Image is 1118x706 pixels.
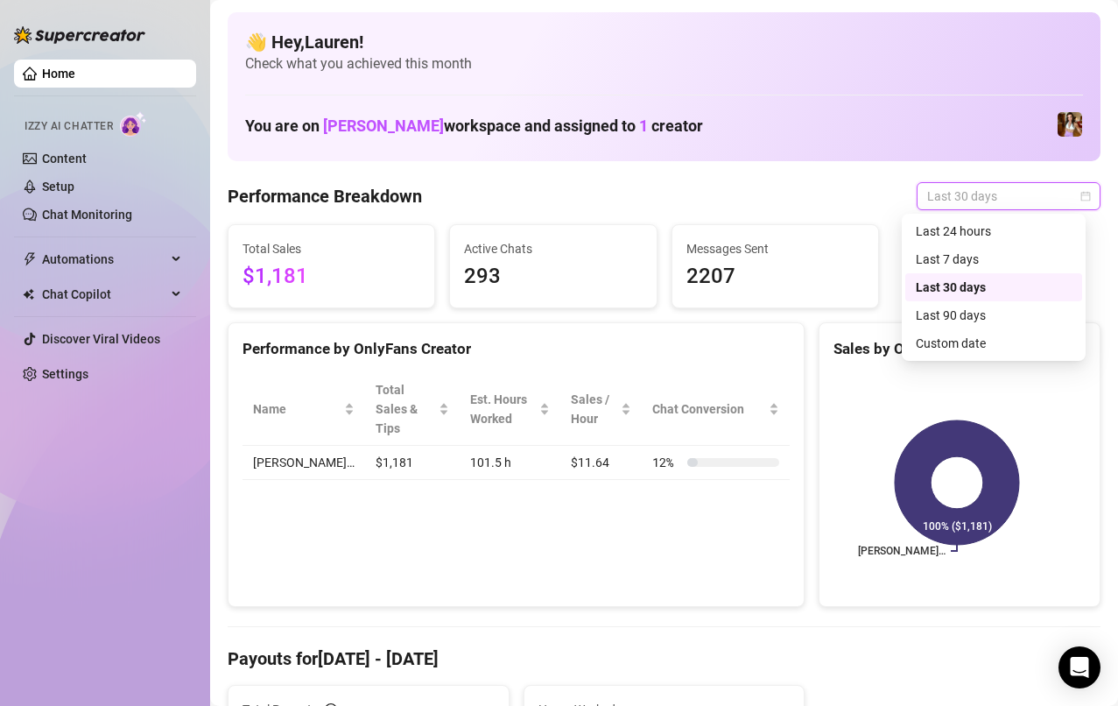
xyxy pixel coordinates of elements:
a: Chat Monitoring [42,208,132,222]
span: Izzy AI Chatter [25,118,113,135]
span: 1 [639,116,648,135]
div: Last 7 days [905,245,1082,273]
span: Chat Conversion [652,399,765,419]
img: Chat Copilot [23,288,34,300]
div: Last 7 days [916,250,1072,269]
span: Active Chats [464,239,642,258]
h1: You are on workspace and assigned to creator [245,116,703,136]
div: Last 90 days [916,306,1072,325]
div: Sales by OnlyFans Creator [833,337,1086,361]
span: [PERSON_NAME] [323,116,444,135]
span: calendar [1080,191,1091,201]
td: [PERSON_NAME]… [243,446,365,480]
span: Name [253,399,341,419]
div: Custom date [916,334,1072,353]
a: Content [42,152,87,166]
h4: Performance Breakdown [228,184,422,208]
div: Open Intercom Messenger [1058,646,1100,688]
h4: Payouts for [DATE] - [DATE] [228,646,1100,671]
span: Chat Copilot [42,280,166,308]
span: Automations [42,245,166,273]
div: Last 24 hours [905,217,1082,245]
span: thunderbolt [23,252,37,266]
div: Last 90 days [905,301,1082,329]
td: $11.64 [560,446,642,480]
span: Messages Sent [686,239,864,258]
h4: 👋 Hey, Lauren ! [245,30,1083,54]
span: Total Sales & Tips [376,380,435,438]
div: Est. Hours Worked [470,390,536,428]
td: 101.5 h [460,446,560,480]
a: Home [42,67,75,81]
img: logo-BBDzfeDw.svg [14,26,145,44]
th: Chat Conversion [642,373,790,446]
span: Sales / Hour [571,390,617,428]
div: Last 30 days [916,278,1072,297]
div: Custom date [905,329,1082,357]
img: Elena [1058,112,1082,137]
span: $1,181 [243,260,420,293]
span: 293 [464,260,642,293]
th: Sales / Hour [560,373,642,446]
th: Name [243,373,365,446]
a: Setup [42,180,74,194]
img: AI Chatter [120,111,147,137]
div: Last 24 hours [916,222,1072,241]
span: Total Sales [243,239,420,258]
a: Settings [42,367,88,381]
a: Discover Viral Videos [42,332,160,346]
span: 12 % [652,453,680,472]
div: Performance by OnlyFans Creator [243,337,790,361]
td: $1,181 [365,446,460,480]
div: Last 30 days [905,273,1082,301]
span: 2207 [686,260,864,293]
span: Last 30 days [927,183,1090,209]
span: Check what you achieved this month [245,54,1083,74]
th: Total Sales & Tips [365,373,460,446]
text: [PERSON_NAME]… [858,545,946,557]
